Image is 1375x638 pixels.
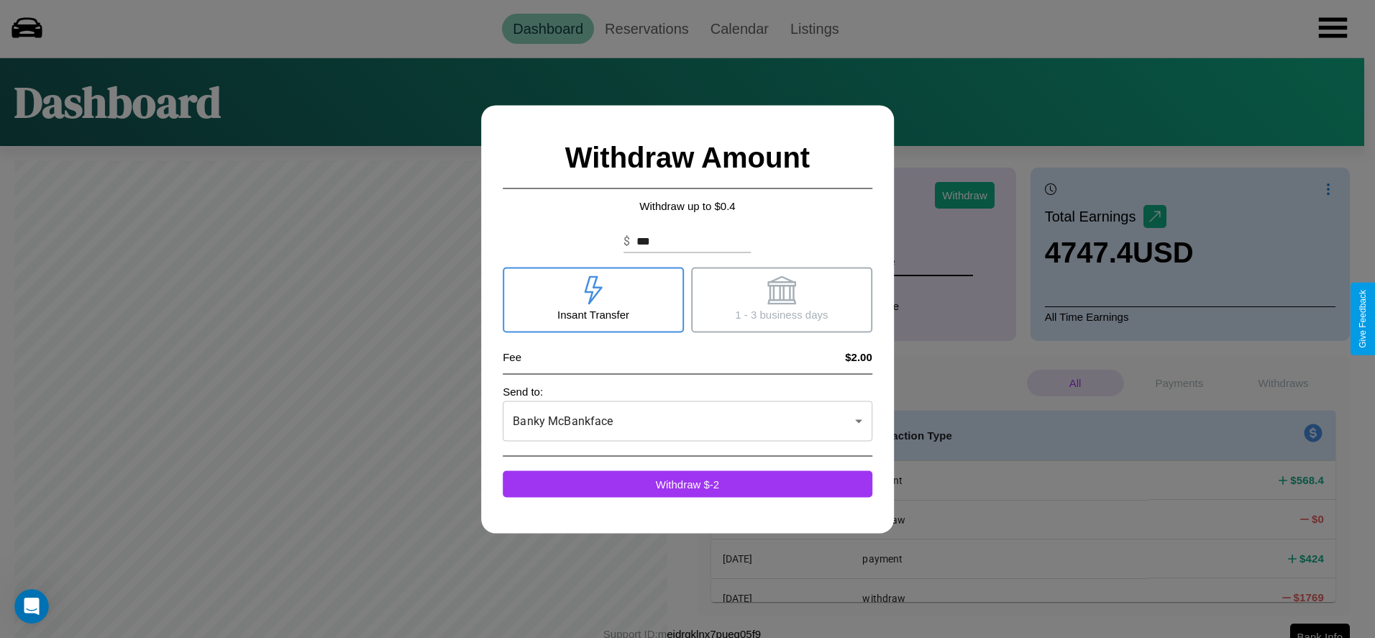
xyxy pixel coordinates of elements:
[503,401,872,441] div: Banky McBankface
[623,232,630,250] p: $
[735,304,828,324] p: 1 - 3 business days
[14,589,49,624] iframe: Intercom live chat
[845,350,872,363] h4: $2.00
[557,304,629,324] p: Insant Transfer
[503,347,521,366] p: Fee
[503,127,872,188] h2: Withdraw Amount
[503,470,872,497] button: Withdraw $-2
[1358,290,1368,348] div: Give Feedback
[503,381,872,401] p: Send to:
[503,196,872,215] p: Withdraw up to $ 0.4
